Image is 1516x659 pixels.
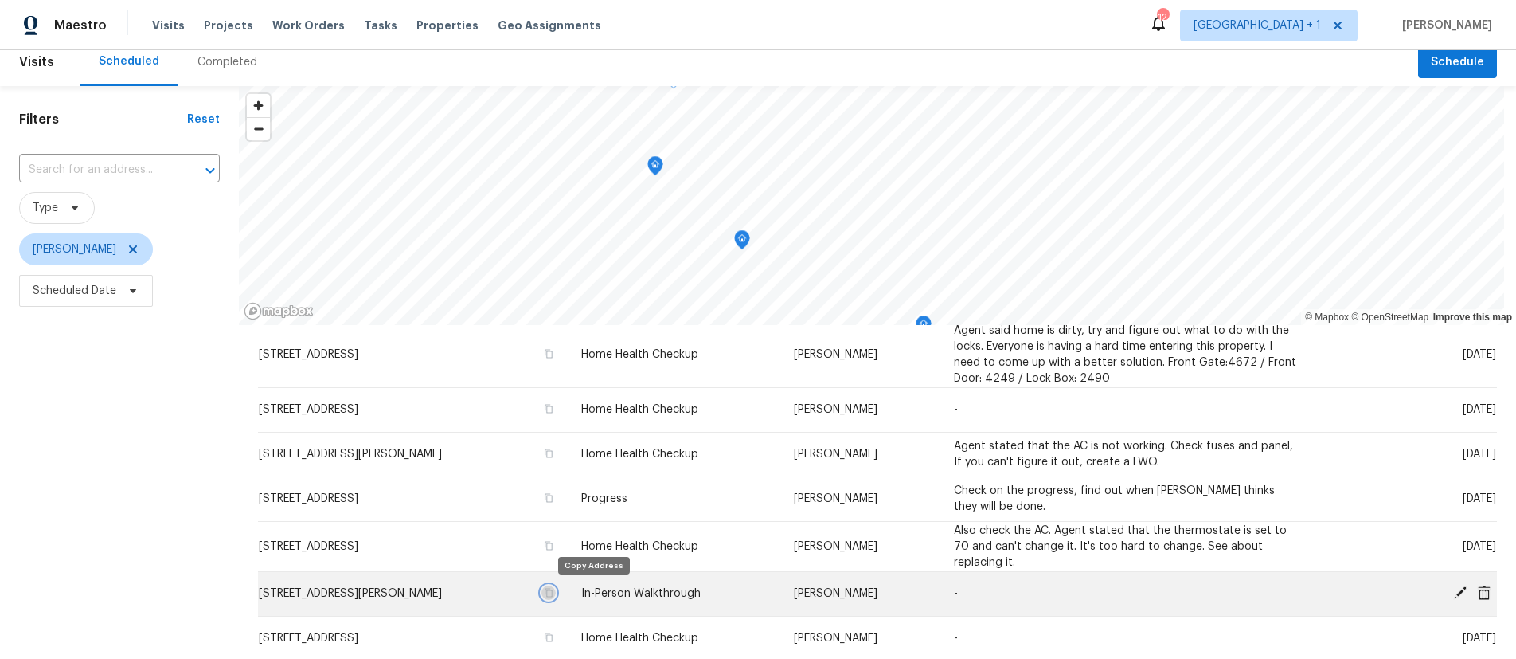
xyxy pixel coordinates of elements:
[954,404,958,415] span: -
[204,18,253,33] span: Projects
[541,446,556,461] button: Copy Address
[581,493,627,504] span: Progress
[247,117,270,140] button: Zoom out
[794,633,877,644] span: [PERSON_NAME]
[1396,18,1492,33] span: [PERSON_NAME]
[199,159,221,182] button: Open
[1463,541,1496,552] span: [DATE]
[247,118,270,140] span: Zoom out
[1433,312,1512,323] a: Improve this map
[541,347,556,361] button: Copy Address
[244,302,314,320] a: Mapbox homepage
[259,449,442,460] span: [STREET_ADDRESS][PERSON_NAME]
[581,633,698,644] span: Home Health Checkup
[794,493,877,504] span: [PERSON_NAME]
[33,200,58,216] span: Type
[152,18,185,33] span: Visits
[33,283,116,299] span: Scheduled Date
[272,18,345,33] span: Work Orders
[1194,18,1321,33] span: [GEOGRAPHIC_DATA] + 1
[1463,449,1496,460] span: [DATE]
[498,18,601,33] span: Geo Assignments
[916,316,932,340] div: Map marker
[19,112,187,127] h1: Filters
[794,541,877,552] span: [PERSON_NAME]
[1351,312,1428,323] a: OpenStreetMap
[1305,312,1349,323] a: Mapbox
[1463,349,1496,360] span: [DATE]
[954,633,958,644] span: -
[416,18,479,33] span: Properties
[954,588,958,599] span: -
[954,485,1275,512] span: Check on the progress, find out when [PERSON_NAME] thinks they will be done.
[1463,493,1496,504] span: [DATE]
[19,158,175,182] input: Search for an address...
[581,404,698,415] span: Home Health Checkup
[19,45,54,80] span: Visits
[197,54,257,70] div: Completed
[259,633,358,644] span: [STREET_ADDRESS]
[541,630,556,645] button: Copy Address
[259,588,442,599] span: [STREET_ADDRESS][PERSON_NAME]
[1418,46,1497,79] button: Schedule
[541,539,556,553] button: Copy Address
[794,588,877,599] span: [PERSON_NAME]
[1157,10,1168,25] div: 12
[1463,633,1496,644] span: [DATE]
[1431,53,1484,73] span: Schedule
[581,349,698,360] span: Home Health Checkup
[581,449,698,460] span: Home Health Checkup
[259,404,358,415] span: [STREET_ADDRESS]
[734,230,750,255] div: Map marker
[954,441,1293,468] span: Agent stated that the AC is not working. Check fuses and panel, If you can't figure it out, creat...
[794,349,877,360] span: [PERSON_NAME]
[647,156,663,181] div: Map marker
[541,402,556,416] button: Copy Address
[247,94,270,117] button: Zoom in
[259,349,358,360] span: [STREET_ADDRESS]
[954,325,1296,384] span: Agent said home is dirty, try and figure out what to do with the locks. Everyone is having a hard...
[1448,586,1472,600] span: Edit
[794,449,877,460] span: [PERSON_NAME]
[1472,586,1496,600] span: Cancel
[581,541,698,552] span: Home Health Checkup
[259,493,358,504] span: [STREET_ADDRESS]
[794,404,877,415] span: [PERSON_NAME]
[54,18,107,33] span: Maestro
[99,53,159,69] div: Scheduled
[239,86,1504,325] canvas: Map
[954,525,1287,568] span: Also check the AC. Agent stated that the thermostate is set to 70 and can't change it. It's too h...
[259,541,358,552] span: [STREET_ADDRESS]
[187,112,220,127] div: Reset
[364,20,397,31] span: Tasks
[541,491,556,505] button: Copy Address
[33,241,116,257] span: [PERSON_NAME]
[1463,404,1496,415] span: [DATE]
[581,588,701,599] span: In-Person Walkthrough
